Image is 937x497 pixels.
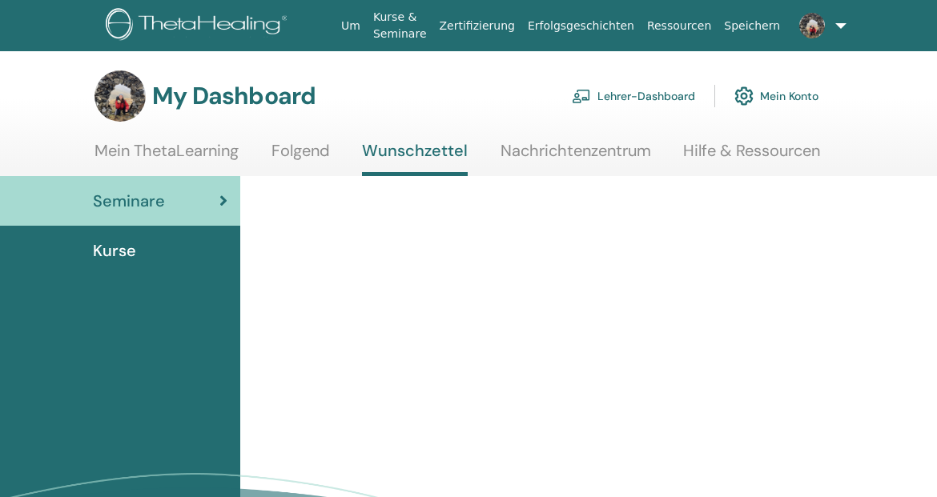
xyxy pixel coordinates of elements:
img: default.jpg [95,70,146,122]
img: logo.png [106,8,293,44]
a: Um [335,11,367,41]
h3: My Dashboard [152,82,316,110]
a: Folgend [271,141,330,172]
a: Mein ThetaLearning [95,141,239,172]
img: cog.svg [734,82,754,110]
span: Kurse [93,238,136,263]
a: Mein Konto [734,78,818,114]
a: Zertifizierung [433,11,521,41]
a: Ressourcen [641,11,718,41]
img: chalkboard-teacher.svg [572,89,591,103]
a: Lehrer-Dashboard [572,78,695,114]
a: Erfolgsgeschichten [521,11,641,41]
a: Wunschzettel [362,141,468,176]
a: Speichern [718,11,786,41]
a: Hilfe & Ressourcen [683,141,820,172]
a: Nachrichtenzentrum [501,141,651,172]
span: Seminare [93,189,165,213]
a: Kurse & Seminare [367,2,433,49]
img: default.jpg [799,13,825,38]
